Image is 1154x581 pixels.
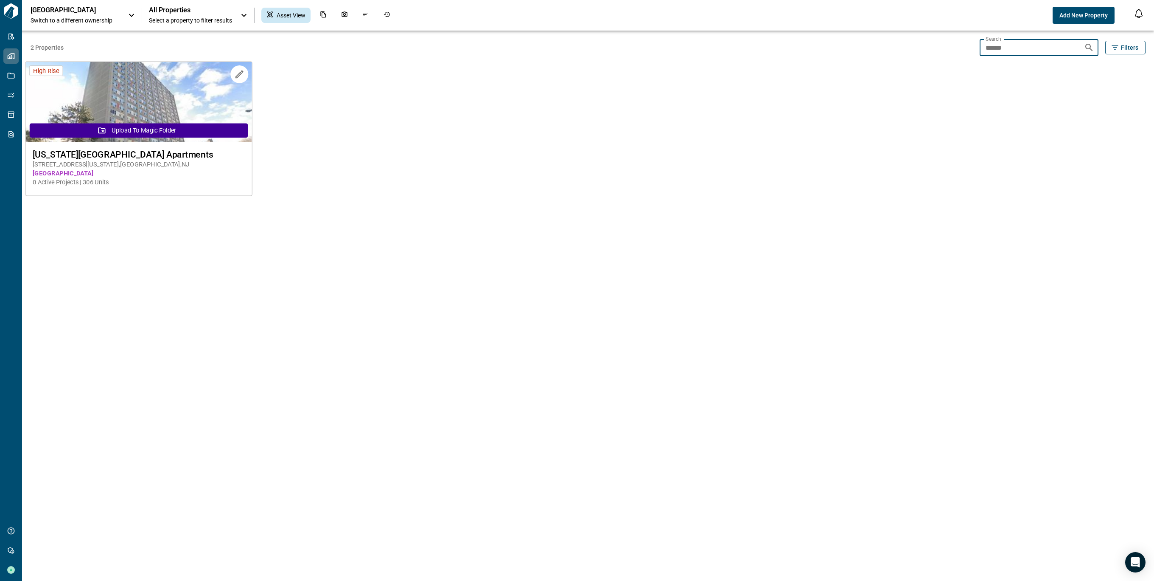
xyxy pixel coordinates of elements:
[31,16,120,25] span: Switch to a different ownership
[1121,43,1138,52] span: Filters
[378,8,395,23] div: Job History
[1125,552,1146,573] div: Open Intercom Messenger
[336,8,353,23] div: Photos
[986,35,1001,42] label: Search
[33,149,244,160] span: [US_STATE][GEOGRAPHIC_DATA] Apartments
[33,67,59,75] span: High Rise
[33,178,244,187] span: 0 Active Projects | 306 Units
[25,62,252,142] img: property-asset
[149,16,232,25] span: Select a property to filter results
[277,11,305,20] span: Asset View
[261,8,311,23] div: Asset View
[30,123,248,138] button: Upload to Magic Folder
[1105,41,1146,54] button: Filters
[31,43,976,52] span: 2 Properties
[31,6,107,14] p: [GEOGRAPHIC_DATA]
[315,8,332,23] div: Documents
[33,160,244,169] span: [STREET_ADDRESS][US_STATE] , [GEOGRAPHIC_DATA] , NJ
[1132,7,1146,20] button: Open notification feed
[357,8,374,23] div: Issues & Info
[149,6,232,14] span: All Properties
[1059,11,1108,20] span: Add New Property
[1081,39,1098,56] button: Search properties
[33,169,244,178] span: [GEOGRAPHIC_DATA]
[1053,7,1115,24] button: Add New Property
